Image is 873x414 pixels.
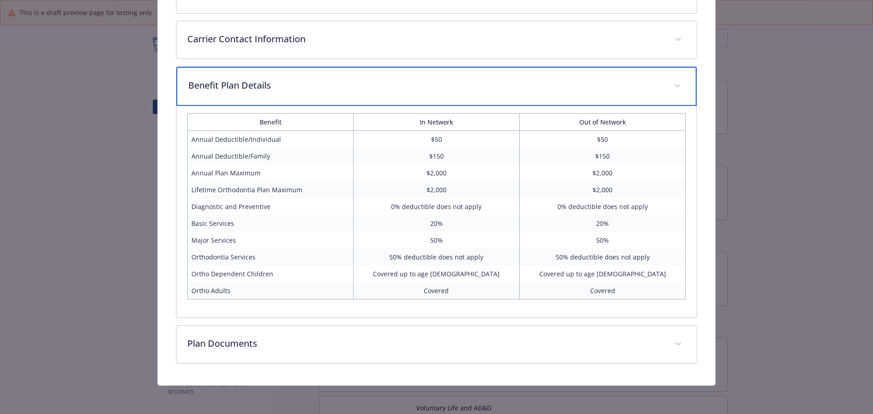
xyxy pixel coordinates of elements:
td: 50% [520,232,686,249]
td: 0% deductible does not apply [520,198,686,215]
td: Covered up to age [DEMOGRAPHIC_DATA] [520,265,686,282]
td: Annual Plan Maximum [187,165,353,181]
th: Out of Network [520,113,686,130]
td: Diagnostic and Preventive [187,198,353,215]
td: 20% [353,215,519,232]
td: Ortho Dependent Children [187,265,353,282]
td: 0% deductible does not apply [353,198,519,215]
div: Benefit Plan Details [176,67,697,106]
td: $150 [520,148,686,165]
td: $2,000 [520,181,686,198]
td: $2,000 [520,165,686,181]
th: Benefit [187,113,353,130]
td: Annual Deductible/Individual [187,130,353,148]
td: Annual Deductible/Family [187,148,353,165]
p: Carrier Contact Information [187,32,664,46]
td: 50% [353,232,519,249]
td: 50% deductible does not apply [353,249,519,265]
td: $50 [520,130,686,148]
td: $2,000 [353,165,519,181]
td: Major Services [187,232,353,249]
td: Covered up to age [DEMOGRAPHIC_DATA] [353,265,519,282]
div: Carrier Contact Information [176,21,697,59]
td: $50 [353,130,519,148]
td: Covered [353,282,519,299]
td: Lifetime Orthodontia Plan Maximum [187,181,353,198]
div: Benefit Plan Details [176,106,697,318]
td: Ortho Adults [187,282,353,299]
div: Plan Documents [176,326,697,363]
td: $2,000 [353,181,519,198]
td: $150 [353,148,519,165]
th: In Network [353,113,519,130]
p: Benefit Plan Details [188,79,663,92]
p: Plan Documents [187,337,664,350]
td: 20% [520,215,686,232]
td: Covered [520,282,686,299]
td: 50% deductible does not apply [520,249,686,265]
td: Orthodontia Services [187,249,353,265]
td: Basic Services [187,215,353,232]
